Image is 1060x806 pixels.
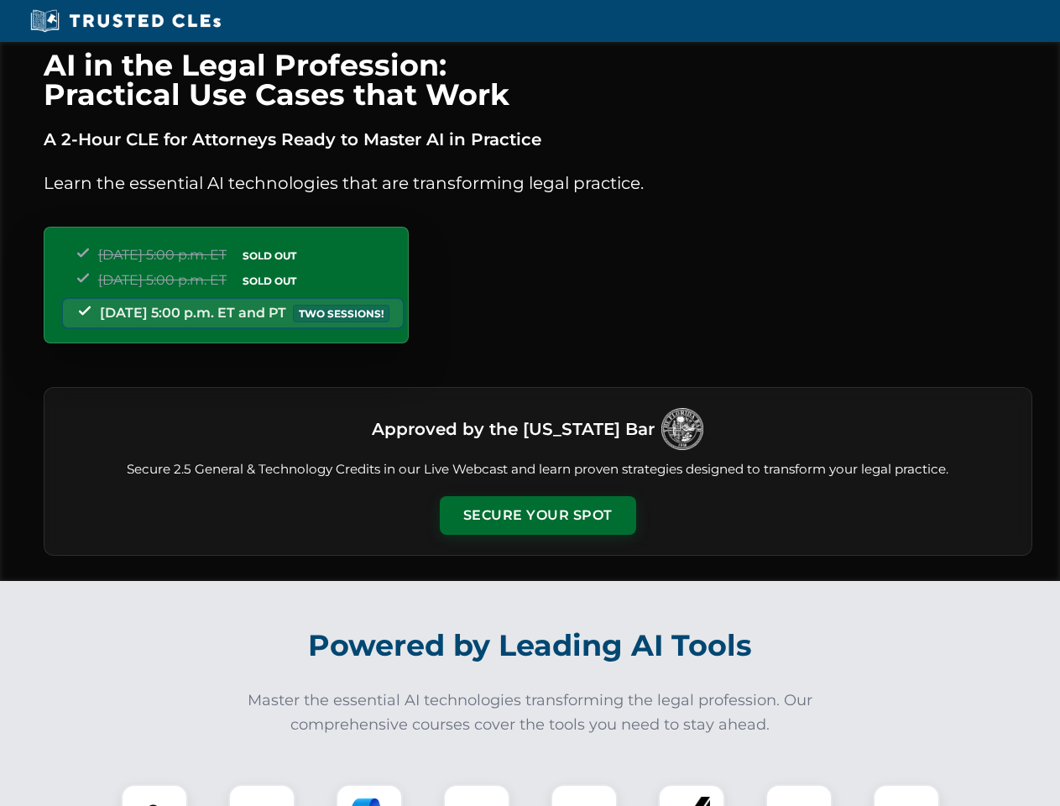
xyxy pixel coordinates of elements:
p: Learn the essential AI technologies that are transforming legal practice. [44,170,1032,196]
h2: Powered by Leading AI Tools [65,616,995,675]
span: [DATE] 5:00 p.m. ET [98,272,227,288]
span: [DATE] 5:00 p.m. ET [98,247,227,263]
p: Secure 2.5 General & Technology Credits in our Live Webcast and learn proven strategies designed ... [65,460,1011,479]
h1: AI in the Legal Profession: Practical Use Cases that Work [44,50,1032,109]
span: SOLD OUT [237,247,302,264]
span: SOLD OUT [237,272,302,290]
img: Trusted CLEs [25,8,226,34]
p: Master the essential AI technologies transforming the legal profession. Our comprehensive courses... [237,688,824,737]
button: Secure Your Spot [440,496,636,535]
h3: Approved by the [US_STATE] Bar [372,414,655,444]
img: Logo [661,408,703,450]
p: A 2-Hour CLE for Attorneys Ready to Master AI in Practice [44,126,1032,153]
